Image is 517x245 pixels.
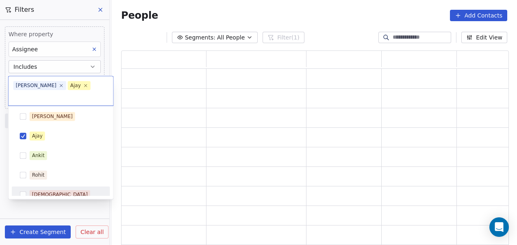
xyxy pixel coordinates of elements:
div: [DEMOGRAPHIC_DATA] [32,191,88,198]
div: Rohit [32,171,45,179]
div: Ajay [32,132,43,140]
div: Ajay [70,82,81,89]
div: [PERSON_NAME] [32,113,73,120]
div: [PERSON_NAME] [16,82,56,89]
div: Ankit [32,152,45,159]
